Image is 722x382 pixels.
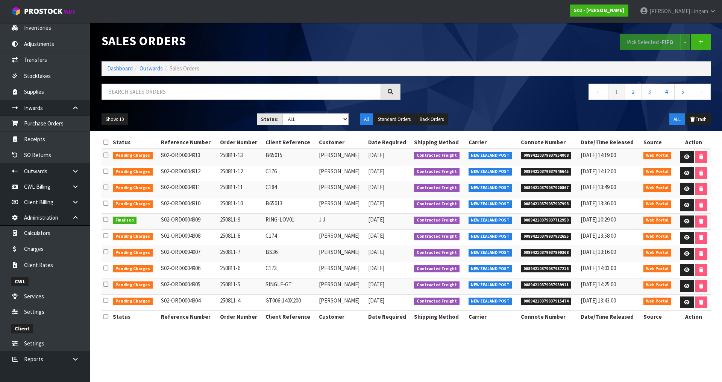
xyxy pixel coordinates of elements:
[317,197,366,214] td: [PERSON_NAME]
[218,181,263,197] td: 250811-11
[691,84,711,100] a: →
[643,265,671,273] span: Web Portal
[521,265,571,273] span: 00894210379937937216
[140,65,163,72] a: Outwards
[159,197,218,214] td: S02-ORD0004910
[368,232,384,239] span: [DATE]
[581,200,616,207] span: [DATE] 13:36:00
[581,297,616,304] span: [DATE] 13:43:00
[159,230,218,246] td: S02-ORD0004908
[11,324,33,333] span: Client
[581,183,616,191] span: [DATE] 13:49:00
[159,262,218,278] td: S02-ORD0004906
[414,281,460,289] span: Contracted Freight
[264,294,317,310] td: GT006-140X200
[669,113,685,125] button: ALL
[317,214,366,230] td: J J
[521,233,571,240] span: 00894210379937932655
[111,310,159,322] th: Status
[264,149,317,165] td: B65015
[264,310,317,322] th: Client Reference
[643,281,671,289] span: Web Portal
[261,116,279,122] strong: Status:
[264,246,317,262] td: BS36
[107,65,133,72] a: Dashboard
[521,168,571,176] span: 00894210379937946645
[317,149,366,165] td: [PERSON_NAME]
[218,246,263,262] td: 250811-7
[414,152,460,159] span: Contracted Freight
[519,310,579,322] th: Connote Number
[317,165,366,181] td: [PERSON_NAME]
[218,262,263,278] td: 250811-6
[159,149,218,165] td: S02-ORD0004913
[414,233,460,240] span: Contracted Freight
[368,183,384,191] span: [DATE]
[159,310,218,322] th: Reference Number
[643,200,671,208] span: Web Portal
[581,264,616,272] span: [DATE] 14:03:00
[416,113,448,125] button: Back Orders
[368,297,384,304] span: [DATE]
[159,136,218,148] th: Reference Number
[102,113,128,125] button: Show: 10
[469,281,513,289] span: NEW ZEALAND POST
[581,168,616,175] span: [DATE] 14:12:00
[649,8,690,15] span: [PERSON_NAME]
[102,84,381,100] input: Search sales orders
[159,165,218,181] td: S02-ORD0004912
[218,294,263,310] td: 250811-4
[102,34,400,48] h1: Sales Orders
[111,136,159,148] th: Status
[368,151,384,159] span: [DATE]
[581,216,616,223] span: [DATE] 10:29:00
[414,184,460,192] span: Contracted Freight
[218,214,263,230] td: 250811-9
[317,230,366,246] td: [PERSON_NAME]
[469,298,513,305] span: NEW ZEALAND POST
[469,184,513,192] span: NEW ZEALAND POST
[113,217,137,224] span: Finalised
[469,168,513,176] span: NEW ZEALAND POST
[317,181,366,197] td: [PERSON_NAME]
[24,6,62,16] span: ProStock
[113,233,153,240] span: Pending Charges
[521,298,571,305] span: 00894210379937915474
[467,136,519,148] th: Carrier
[662,38,673,46] strong: FIFO
[579,136,642,148] th: Date/Time Released
[643,233,671,240] span: Web Portal
[218,230,263,246] td: 250811-8
[159,246,218,262] td: S02-ORD0004907
[608,84,625,100] a: 1
[218,310,263,322] th: Order Number
[641,84,658,100] a: 3
[412,84,711,102] nav: Page navigation
[368,168,384,175] span: [DATE]
[589,84,608,100] a: ←
[317,246,366,262] td: [PERSON_NAME]
[521,152,571,159] span: 00894210379937954008
[264,278,317,294] td: SINGLE-GT
[686,113,711,125] button: Trash
[414,265,460,273] span: Contracted Freight
[643,298,671,305] span: Web Portal
[11,277,29,286] span: CWL
[218,165,263,181] td: 250811-12
[467,310,519,322] th: Carrier
[469,233,513,240] span: NEW ZEALAND POST
[620,34,681,50] button: Pick Selected -FIFO
[581,281,616,288] span: [DATE] 14:25:00
[317,294,366,310] td: [PERSON_NAME]
[264,136,317,148] th: Client Reference
[676,136,711,148] th: Action
[113,298,153,305] span: Pending Charges
[414,249,460,257] span: Contracted Freight
[159,181,218,197] td: S02-ORD0004911
[368,281,384,288] span: [DATE]
[264,262,317,278] td: C173
[469,249,513,257] span: NEW ZEALAND POST
[368,248,384,255] span: [DATE]
[642,310,676,322] th: Source
[368,216,384,223] span: [DATE]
